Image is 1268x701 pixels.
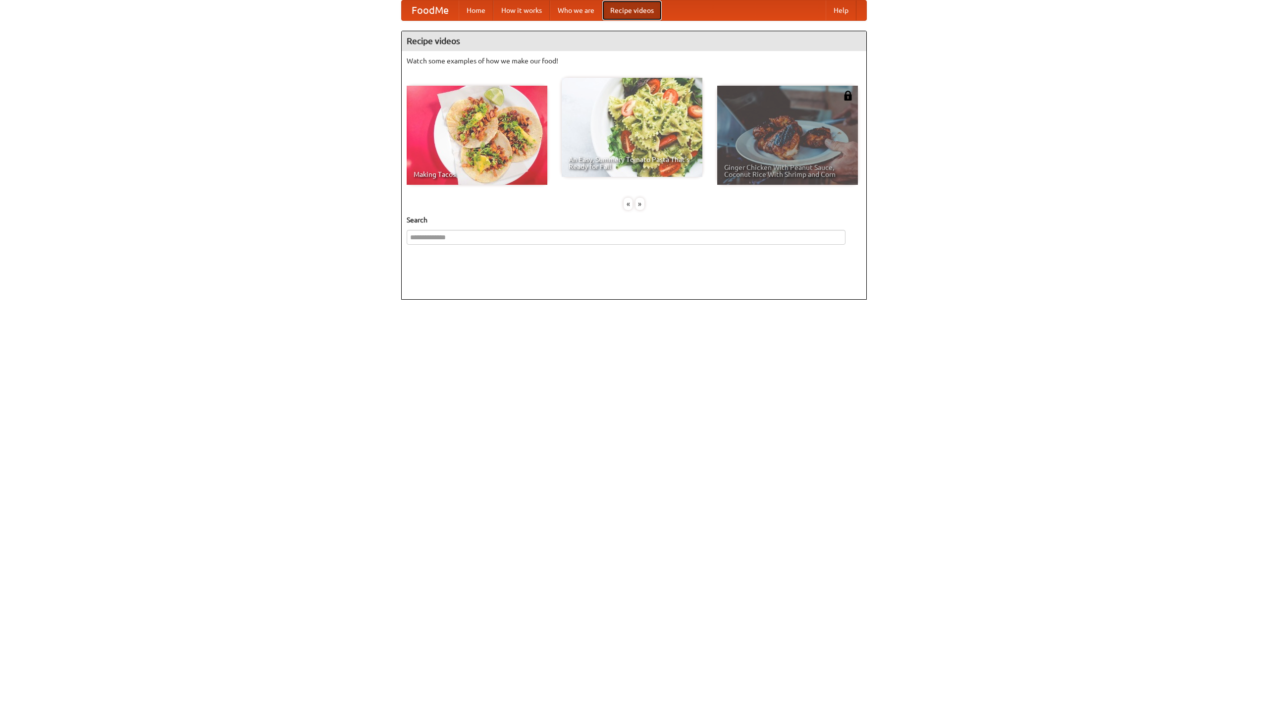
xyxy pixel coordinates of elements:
a: Help [826,0,856,20]
div: « [624,198,633,210]
a: Home [459,0,493,20]
a: Who we are [550,0,602,20]
a: Recipe videos [602,0,662,20]
h5: Search [407,215,861,225]
span: An Easy, Summery Tomato Pasta That's Ready for Fall [569,156,695,170]
a: FoodMe [402,0,459,20]
span: Making Tacos [414,171,540,178]
a: An Easy, Summery Tomato Pasta That's Ready for Fall [562,78,702,177]
h4: Recipe videos [402,31,866,51]
div: » [635,198,644,210]
a: Making Tacos [407,86,547,185]
a: How it works [493,0,550,20]
img: 483408.png [843,91,853,101]
p: Watch some examples of how we make our food! [407,56,861,66]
